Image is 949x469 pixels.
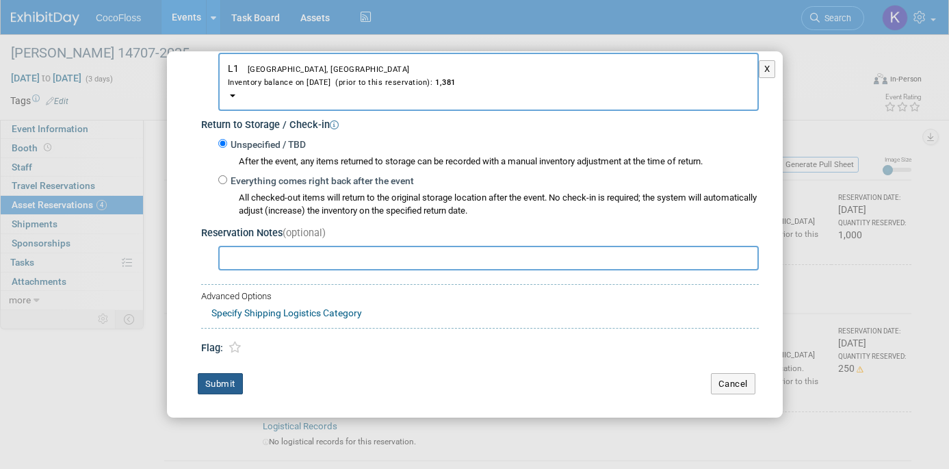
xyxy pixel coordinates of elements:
button: L1[GEOGRAPHIC_DATA], [GEOGRAPHIC_DATA]Inventory balance on [DATE] (prior to this reservation):1,381 [218,53,759,111]
label: Unspecified / TBD [227,138,306,152]
span: 1,381 [432,78,456,87]
label: Everything comes right back after the event [227,175,414,188]
span: L1 [228,63,749,88]
div: All checked-out items will return to the original storage location after the event. No check-in i... [239,192,759,218]
span: [GEOGRAPHIC_DATA], [GEOGRAPHIC_DATA] [239,65,410,74]
div: Advanced Options [201,290,759,303]
span: Flag: [201,342,223,354]
button: Cancel [711,373,755,395]
a: Specify Shipping Logistics Category [211,307,362,318]
div: After the event, any items returned to storage can be recorded with a manual inventory adjustment... [218,152,759,168]
div: Inventory balance on [DATE] (prior to this reservation): [228,75,749,88]
div: Reservation Notes [201,227,759,241]
button: Submit [198,373,243,395]
button: X [759,60,776,78]
span: (optional) [283,227,326,239]
div: Return to Storage / Check-in [201,114,759,133]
